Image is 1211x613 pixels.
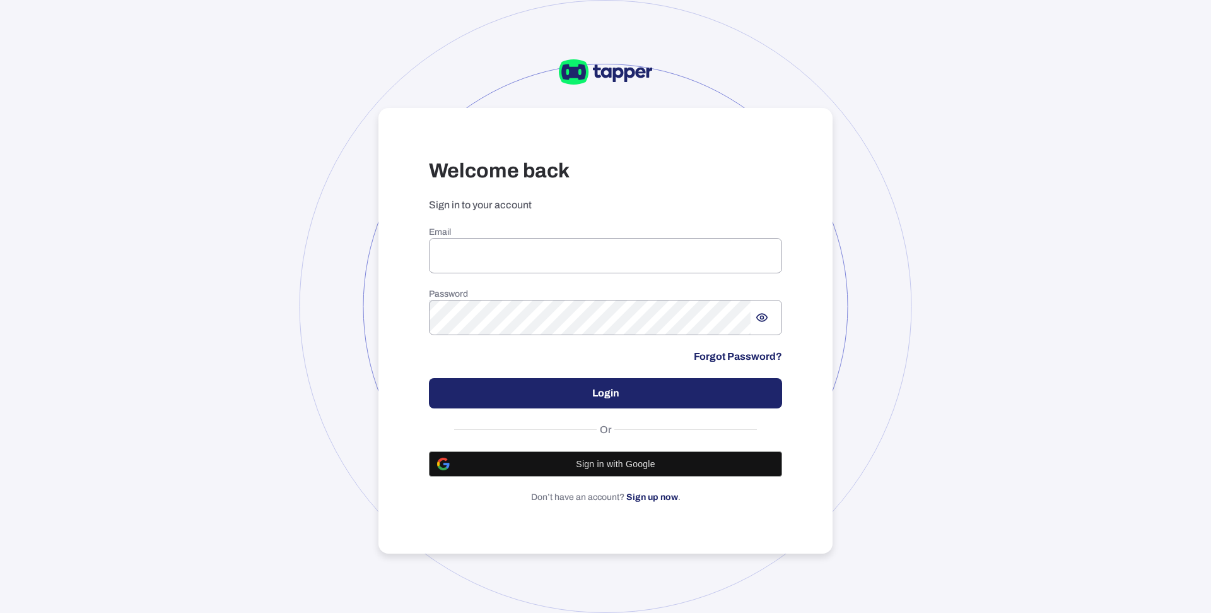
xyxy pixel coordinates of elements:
[457,459,774,469] span: Sign in with Google
[429,451,782,477] button: Sign in with Google
[694,350,782,363] a: Forgot Password?
[429,199,782,211] p: Sign in to your account
[751,306,773,329] button: Show password
[597,424,615,436] span: Or
[429,289,782,300] h6: Password
[429,158,782,184] h3: Welcome back
[429,227,782,238] h6: Email
[429,492,782,503] p: Don’t have an account? .
[626,492,678,502] a: Sign up now
[429,378,782,408] button: Login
